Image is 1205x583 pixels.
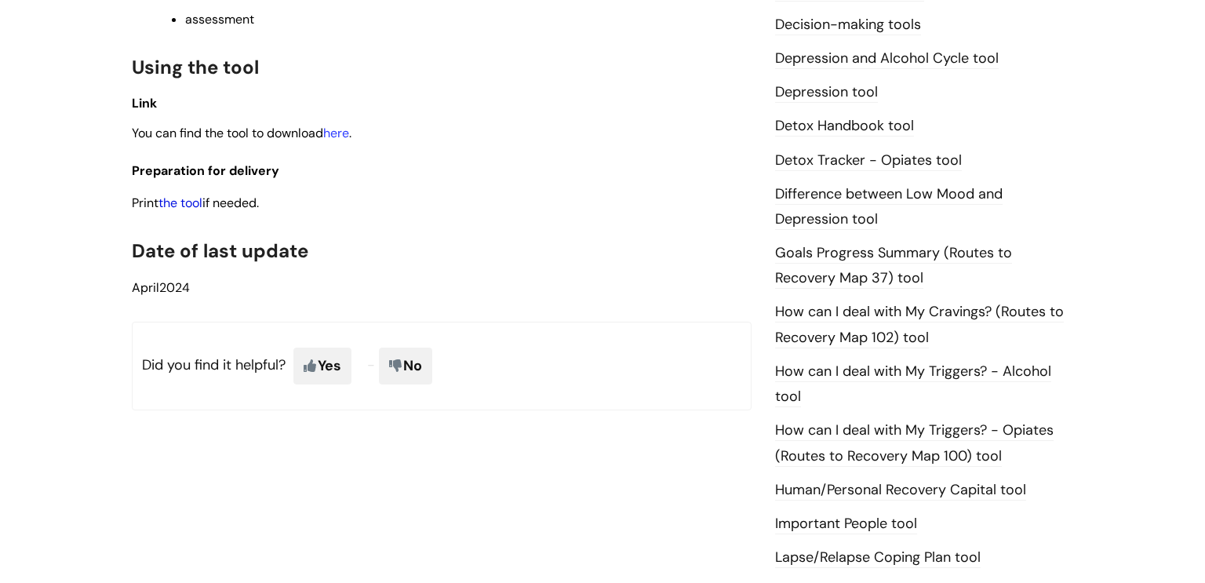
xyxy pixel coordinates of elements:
[132,322,752,410] p: Did you find it helpful?
[775,302,1064,348] a: How can I deal with My Cravings? (Routes to Recovery Map 102) tool
[379,348,432,384] span: No
[323,125,349,141] a: here
[775,421,1054,466] a: How can I deal with My Triggers? - Opiates (Routes to Recovery Map 100) tool
[158,195,202,211] a: the tool
[775,15,921,35] a: Decision-making tools
[775,116,914,137] a: Detox Handbook tool
[775,548,981,568] a: Lapse/Relapse Coping Plan tool
[132,279,159,296] span: April
[132,125,351,141] span: You can find the tool to download .
[185,11,254,27] span: assessment
[775,514,917,534] a: Important People tool
[775,480,1026,501] a: Human/Personal Recovery Capital tool
[775,151,962,171] a: Detox Tracker - Opiates tool
[775,243,1012,289] a: Goals Progress Summary (Routes to Recovery Map 37) tool
[775,49,999,69] a: Depression and Alcohol Cycle tool
[132,95,157,111] span: Link
[775,362,1051,407] a: How can I deal with My Triggers? - Alcohol tool
[132,162,279,179] span: Preparation for delivery
[132,195,158,211] span: Print
[132,279,190,296] span: 2024
[775,184,1003,230] a: Difference between Low Mood and Depression tool
[132,239,308,263] span: Date of last update
[132,55,259,79] span: Using the tool
[202,195,259,211] span: if needed.
[293,348,351,384] span: Yes
[775,82,878,103] a: Depression tool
